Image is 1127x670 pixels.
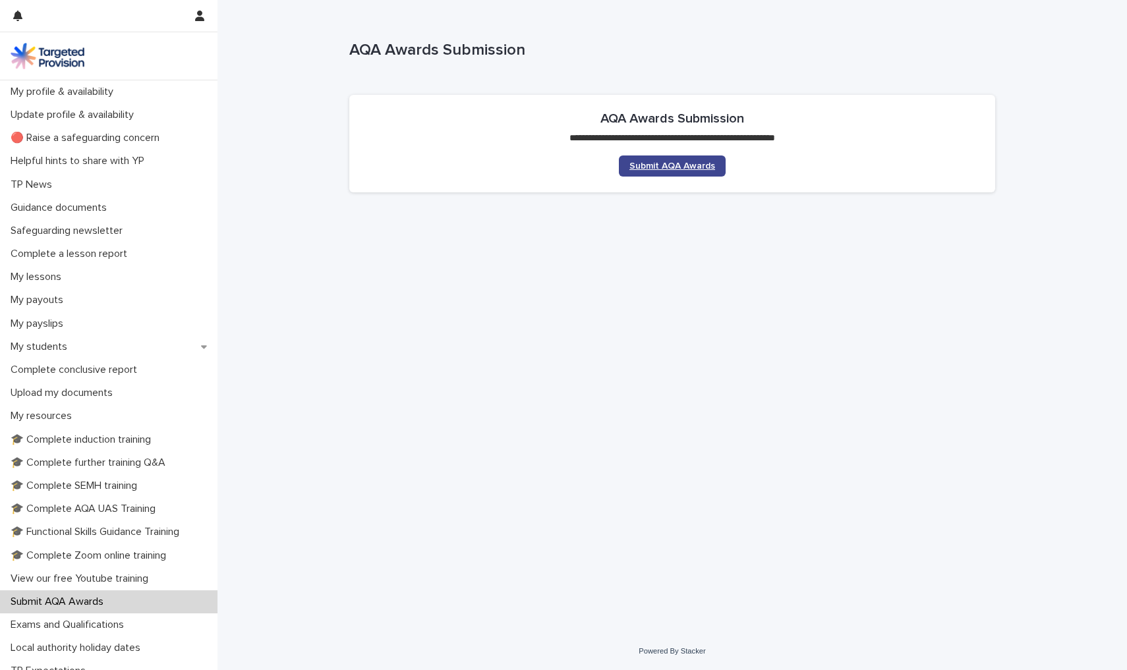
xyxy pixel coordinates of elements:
[5,572,159,585] p: View our free Youtube training
[5,132,170,144] p: 🔴 Raise a safeguarding concern
[5,248,138,260] p: Complete a lesson report
[5,341,78,353] p: My students
[5,318,74,330] p: My payslips
[5,202,117,214] p: Guidance documents
[5,503,166,515] p: 🎓 Complete AQA UAS Training
[5,86,124,98] p: My profile & availability
[11,43,84,69] img: M5nRWzHhSzIhMunXDL62
[639,647,705,655] a: Powered By Stacker
[5,457,176,469] p: 🎓 Complete further training Q&A
[5,480,148,492] p: 🎓 Complete SEMH training
[5,294,74,306] p: My payouts
[5,225,133,237] p: Safeguarding newsletter
[619,155,726,177] a: Submit AQA Awards
[5,549,177,562] p: 🎓 Complete Zoom online training
[5,642,151,654] p: Local authority holiday dates
[5,387,123,399] p: Upload my documents
[5,364,148,376] p: Complete conclusive report
[5,271,72,283] p: My lessons
[5,155,155,167] p: Helpful hints to share with YP
[629,161,715,171] span: Submit AQA Awards
[5,433,161,446] p: 🎓 Complete induction training
[5,410,82,422] p: My resources
[5,179,63,191] p: TP News
[5,619,134,631] p: Exams and Qualifications
[349,41,990,60] p: AQA Awards Submission
[5,526,190,538] p: 🎓 Functional Skills Guidance Training
[5,596,114,608] p: Submit AQA Awards
[5,109,144,121] p: Update profile & availability
[600,111,744,126] h2: AQA Awards Submission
